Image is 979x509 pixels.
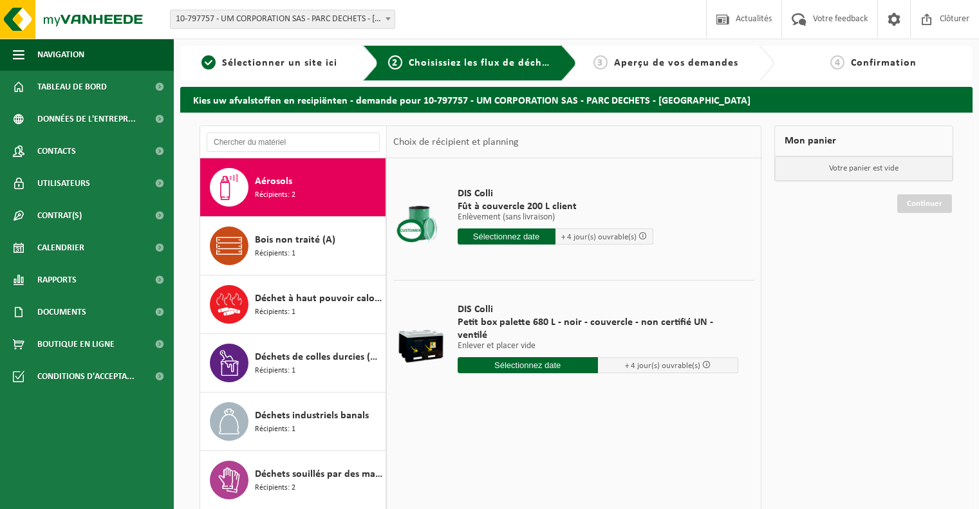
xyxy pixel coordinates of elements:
span: Déchets industriels banals [255,408,369,423]
span: Déchet à haut pouvoir calorifique [255,291,382,306]
button: Aérosols Récipients: 2 [200,158,386,217]
span: Navigation [37,39,84,71]
span: Récipients: 1 [255,365,295,377]
span: + 4 jour(s) ouvrable(s) [561,233,637,241]
p: Enlèvement (sans livraison) [458,213,653,222]
button: Bois non traité (A) Récipients: 1 [200,217,386,275]
span: Récipients: 1 [255,248,295,260]
span: Données de l'entrepr... [37,103,136,135]
span: Déchets souillés par des matières dangereuses pour l'environnement [255,467,382,482]
span: 3 [593,55,608,69]
span: 1 [201,55,216,69]
span: Documents [37,296,86,328]
span: 10-797757 - UM CORPORATION SAS - PARC DECHETS - BIACHE ST VAAST [171,10,395,28]
span: Confirmation [851,58,917,68]
span: Boutique en ligne [37,328,115,360]
span: Sélectionner un site ici [222,58,337,68]
span: Récipients: 2 [255,189,295,201]
div: Mon panier [774,125,953,156]
span: Rapports [37,264,77,296]
span: Conditions d'accepta... [37,360,135,393]
div: Choix de récipient et planning [387,126,525,158]
p: Votre panier est vide [775,156,953,181]
span: Fût à couvercle 200 L client [458,200,653,213]
span: Aperçu de vos demandes [614,58,738,68]
span: 4 [830,55,844,69]
span: Utilisateurs [37,167,90,199]
span: + 4 jour(s) ouvrable(s) [625,362,700,370]
span: Choisissiez les flux de déchets et récipients [409,58,623,68]
span: Tableau de bord [37,71,107,103]
input: Sélectionnez date [458,357,598,373]
span: Déchets de colles durcies (dangereux) [255,349,382,365]
span: DIS Colli [458,187,653,200]
input: Sélectionnez date [458,228,555,245]
input: Chercher du matériel [207,133,380,152]
span: Contacts [37,135,76,167]
iframe: chat widget [6,481,215,509]
span: Petit box palette 680 L - noir - couvercle - non certifié UN - ventilé [458,316,739,342]
span: Récipients: 1 [255,423,295,436]
p: Enlever et placer vide [458,342,739,351]
button: Déchets industriels banals Récipients: 1 [200,393,386,451]
a: Continuer [897,194,952,213]
h2: Kies uw afvalstoffen en recipiënten - demande pour 10-797757 - UM CORPORATION SAS - PARC DECHETS ... [180,87,973,112]
span: Calendrier [37,232,84,264]
button: Déchet à haut pouvoir calorifique Récipients: 1 [200,275,386,334]
span: 2 [388,55,402,69]
span: 10-797757 - UM CORPORATION SAS - PARC DECHETS - BIACHE ST VAAST [170,10,395,29]
span: Aérosols [255,174,292,189]
span: Récipients: 2 [255,482,295,494]
a: 1Sélectionner un site ici [187,55,353,71]
span: Bois non traité (A) [255,232,335,248]
span: Contrat(s) [37,199,82,232]
span: DIS Colli [458,303,739,316]
span: Récipients: 1 [255,306,295,319]
button: Déchets de colles durcies (dangereux) Récipients: 1 [200,334,386,393]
